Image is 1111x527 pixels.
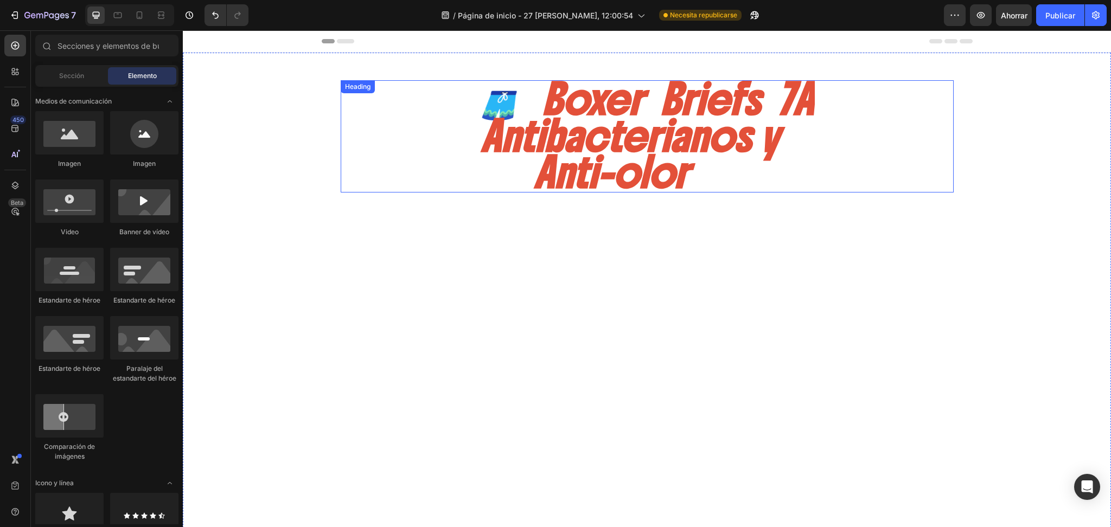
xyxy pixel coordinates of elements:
font: 7 [71,10,76,21]
font: Medios de comunicación [35,97,112,105]
font: Paralaje del estandarte del héroe [113,364,176,382]
button: Ahorrar [996,4,1032,26]
font: Estandarte de héroe [39,296,100,304]
font: Estandarte de héroe [113,296,175,304]
font: Necesita republicarse [670,11,737,19]
div: Heading [160,52,190,61]
button: 7 [4,4,81,26]
font: 450 [12,116,24,124]
div: Deshacer/Rehacer [205,4,248,26]
span: Abrir con palanca [161,474,178,492]
div: Abrir Intercom Messenger [1074,474,1100,500]
p: 🩳 Boxer Briefs 7A Antibacterianos y Anti-olor [298,51,631,161]
span: Abrir con palanca [161,93,178,110]
font: Ahorrar [1001,11,1027,20]
font: Sección [59,72,84,80]
iframe: Área de diseño [183,30,1111,527]
button: Publicar [1036,4,1084,26]
font: Imagen [133,159,156,168]
font: Página de inicio - 27 [PERSON_NAME], 12:00:54 [458,11,633,20]
font: / [453,11,456,20]
font: Elemento [128,72,157,80]
font: Video [61,228,79,236]
h2: Rich Text Editor. Editing area: main [297,50,632,162]
input: Secciones y elementos de búsqueda [35,35,178,56]
font: Publicar [1045,11,1075,20]
font: Imagen [58,159,81,168]
font: Icono y línea [35,479,74,487]
font: Banner de vídeo [119,228,169,236]
font: Beta [11,199,23,207]
font: Estandarte de héroe [39,364,100,372]
font: Comparación de imágenes [44,442,95,460]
